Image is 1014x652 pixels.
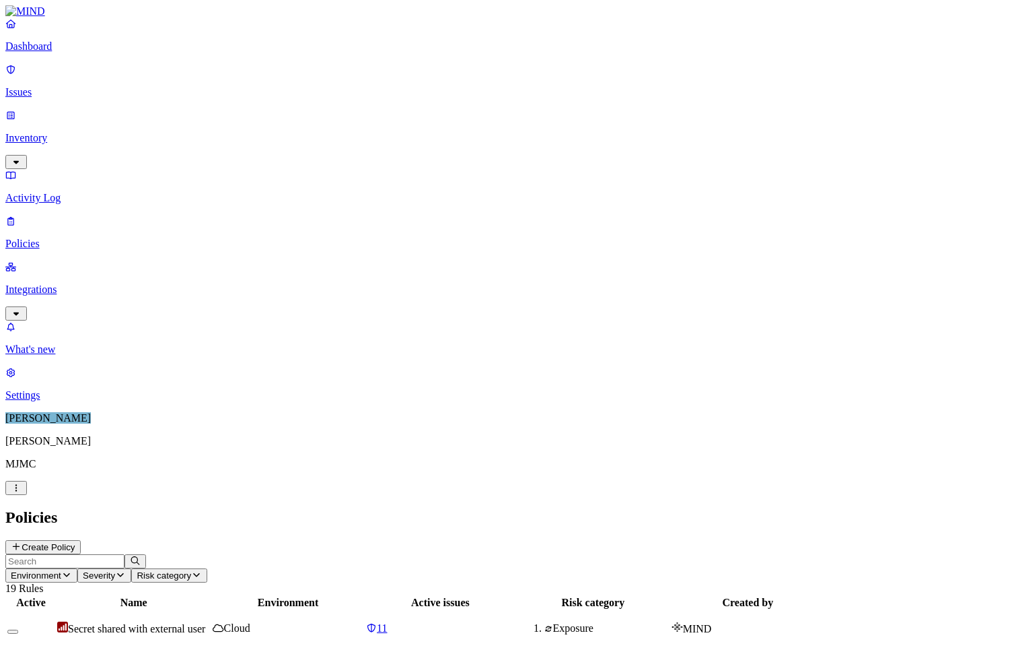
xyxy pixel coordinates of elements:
a: Inventory [5,109,1009,167]
p: Settings [5,389,1009,401]
img: severity-critical [57,622,68,632]
a: Integrations [5,261,1009,319]
img: MIND [5,5,45,18]
button: Create Policy [5,540,81,554]
span: Secret shared with external user [68,623,205,634]
p: MJMC [5,458,1009,470]
a: Activity Log [5,169,1009,204]
input: Search [5,554,124,568]
p: What's new [5,344,1009,356]
h2: Policies [5,509,1009,527]
div: Environment [213,597,363,609]
div: Exposure [544,622,669,634]
a: Settings [5,366,1009,401]
span: [PERSON_NAME] [5,412,91,424]
p: Dashboard [5,40,1009,53]
span: Environment [11,570,61,581]
a: Dashboard [5,18,1009,53]
div: Active issues [366,597,515,609]
p: Integrations [5,284,1009,296]
p: Policies [5,238,1009,250]
span: Risk category [137,570,191,581]
p: Activity Log [5,192,1009,204]
p: [PERSON_NAME] [5,435,1009,447]
span: Cloud [224,622,250,634]
span: Severity [83,570,115,581]
div: Name [57,597,210,609]
span: 11 [377,622,387,634]
a: What's new [5,321,1009,356]
a: MIND [5,5,1009,18]
img: mind-logo-icon [672,622,683,632]
a: Policies [5,215,1009,250]
p: Inventory [5,132,1009,144]
p: Issues [5,86,1009,98]
span: 19 Rules [5,583,43,594]
div: Risk category [517,597,669,609]
div: Created by [672,597,824,609]
span: MIND [683,623,712,634]
div: Active [7,597,55,609]
a: Issues [5,63,1009,98]
a: 11 [366,622,515,634]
